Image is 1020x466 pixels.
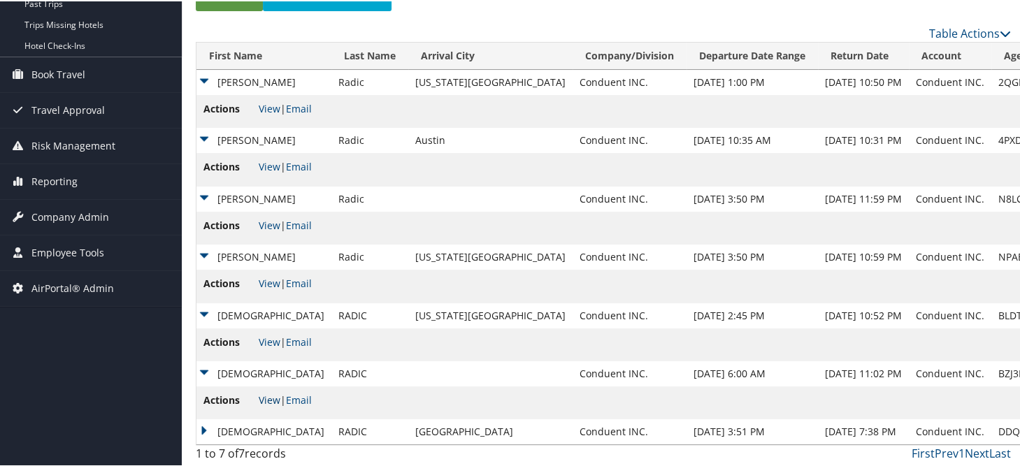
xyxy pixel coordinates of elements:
[818,243,909,268] td: [DATE] 10:59 PM
[573,360,687,385] td: Conduent INC.
[573,418,687,443] td: Conduent INC.
[408,302,573,327] td: [US_STATE][GEOGRAPHIC_DATA]
[408,418,573,443] td: [GEOGRAPHIC_DATA]
[909,185,991,210] td: Conduent INC.
[909,126,991,152] td: Conduent INC.
[286,101,312,114] a: Email
[818,41,909,68] th: Return Date: activate to sort column ascending
[935,444,958,460] a: Prev
[909,68,991,94] td: Conduent INC.
[31,56,85,91] span: Book Travel
[912,444,935,460] a: First
[259,217,280,231] a: View
[259,101,312,114] span: |
[31,270,114,305] span: AirPortal® Admin
[286,159,312,172] a: Email
[573,41,687,68] th: Company/Division
[238,444,245,460] span: 7
[909,360,991,385] td: Conduent INC.
[687,68,818,94] td: [DATE] 1:00 PM
[286,392,312,405] a: Email
[331,68,408,94] td: Radic
[687,126,818,152] td: [DATE] 10:35 AM
[818,68,909,94] td: [DATE] 10:50 PM
[408,243,573,268] td: [US_STATE][GEOGRAPHIC_DATA]
[286,217,312,231] a: Email
[929,24,1011,40] a: Table Actions
[259,101,280,114] a: View
[259,334,312,347] span: |
[818,360,909,385] td: [DATE] 11:02 PM
[818,185,909,210] td: [DATE] 11:59 PM
[196,126,331,152] td: [PERSON_NAME]
[203,333,256,349] span: Actions
[408,126,573,152] td: Austin
[259,275,280,289] a: View
[31,92,105,126] span: Travel Approval
[818,126,909,152] td: [DATE] 10:31 PM
[331,41,408,68] th: Last Name: activate to sort column ascending
[259,275,312,289] span: |
[286,334,312,347] a: Email
[259,334,280,347] a: View
[909,418,991,443] td: Conduent INC.
[196,418,331,443] td: [DEMOGRAPHIC_DATA]
[203,391,256,407] span: Actions
[958,444,965,460] a: 1
[573,243,687,268] td: Conduent INC.
[818,302,909,327] td: [DATE] 10:52 PM
[203,100,256,115] span: Actions
[331,360,408,385] td: RADIC
[408,68,573,94] td: [US_STATE][GEOGRAPHIC_DATA]
[965,444,989,460] a: Next
[203,158,256,173] span: Actions
[196,41,331,68] th: First Name: activate to sort column ascending
[331,243,408,268] td: Radic
[203,217,256,232] span: Actions
[687,243,818,268] td: [DATE] 3:50 PM
[331,126,408,152] td: Radic
[687,302,818,327] td: [DATE] 2:45 PM
[687,418,818,443] td: [DATE] 3:51 PM
[687,185,818,210] td: [DATE] 3:50 PM
[687,41,818,68] th: Departure Date Range: activate to sort column descending
[687,360,818,385] td: [DATE] 6:00 AM
[196,302,331,327] td: [DEMOGRAPHIC_DATA]
[196,68,331,94] td: [PERSON_NAME]
[259,392,312,405] span: |
[259,217,312,231] span: |
[203,275,256,290] span: Actions
[989,444,1011,460] a: Last
[31,163,78,198] span: Reporting
[259,159,312,172] span: |
[573,185,687,210] td: Conduent INC.
[331,418,408,443] td: RADIC
[196,243,331,268] td: [PERSON_NAME]
[573,302,687,327] td: Conduent INC.
[31,198,109,233] span: Company Admin
[259,159,280,172] a: View
[573,126,687,152] td: Conduent INC.
[286,275,312,289] a: Email
[909,243,991,268] td: Conduent INC.
[331,302,408,327] td: RADIC
[818,418,909,443] td: [DATE] 7:38 PM
[573,68,687,94] td: Conduent INC.
[196,185,331,210] td: [PERSON_NAME]
[909,41,991,68] th: Account: activate to sort column ascending
[909,302,991,327] td: Conduent INC.
[331,185,408,210] td: Radic
[259,392,280,405] a: View
[196,360,331,385] td: [DEMOGRAPHIC_DATA]
[31,234,104,269] span: Employee Tools
[408,41,573,68] th: Arrival City: activate to sort column ascending
[31,127,115,162] span: Risk Management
